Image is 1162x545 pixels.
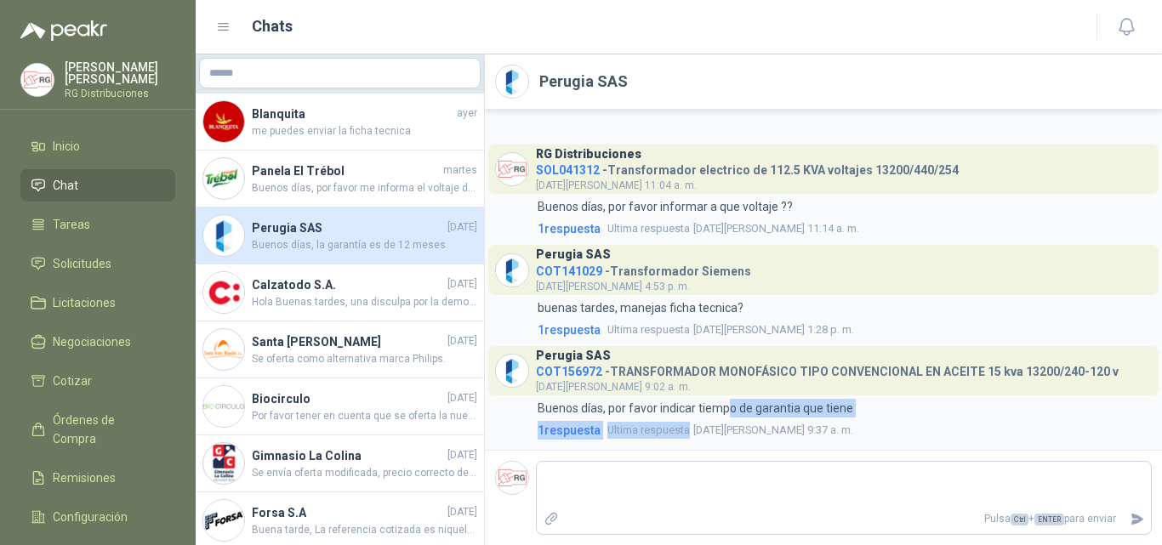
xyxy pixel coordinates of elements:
span: [DATE][PERSON_NAME] 9:37 a. m. [607,422,853,439]
h4: Blanquita [252,105,453,123]
span: Cotizar [53,372,92,390]
h4: Santa [PERSON_NAME] [252,332,444,351]
a: Solicitudes [20,247,175,280]
img: Company Logo [496,462,528,494]
img: Company Logo [203,386,244,427]
p: buenas tardes, manejas ficha tecnica? [538,298,743,317]
span: [DATE][PERSON_NAME] 9:02 a. m. [536,381,691,393]
a: Configuración [20,501,175,533]
span: Tareas [53,215,90,234]
a: Licitaciones [20,287,175,319]
h4: - Transformador electrico de 112.5 KVA voltajes 13200/440/254 [536,159,959,175]
span: Ultima respuesta [607,422,690,439]
a: 1respuestaUltima respuesta[DATE][PERSON_NAME] 1:28 p. m. [534,321,1152,339]
h4: - Transformador Siemens [536,260,751,276]
span: [DATE][PERSON_NAME] 4:53 p. m. [536,281,690,292]
img: Company Logo [203,158,244,199]
h4: Perugia SAS [252,219,444,237]
h3: RG Distribuciones [536,150,641,159]
span: Licitaciones [53,293,116,312]
span: martes [443,162,477,179]
span: ENTER [1034,514,1064,525]
span: Inicio [53,137,80,156]
span: Órdenes de Compra [53,411,159,448]
span: [DATE][PERSON_NAME] 11:04 a. m. [536,179,697,191]
span: [DATE] [447,504,477,520]
img: Company Logo [496,355,528,387]
span: [DATE][PERSON_NAME] 11:14 a. m. [607,220,859,237]
h4: Calzatodo S.A. [252,275,444,294]
p: Pulsa + para enviar [566,504,1124,534]
span: Se envía oferta modificada, precio correcto del par. [252,465,477,481]
a: Negociaciones [20,326,175,358]
a: Company LogoBiocirculo[DATE]Por favor tener en cuenta que se oferta la nueva lampara que se está ... [196,378,484,435]
span: 1 respuesta [538,219,601,238]
span: Negociaciones [53,332,131,351]
a: Company LogoGimnasio La Colina[DATE]Se envía oferta modificada, precio correcto del par. [196,435,484,492]
img: Company Logo [496,153,528,185]
span: [DATE] [447,276,477,292]
span: [DATE] [447,447,477,463]
h4: Panela El Trébol [252,162,440,180]
a: Cotizar [20,365,175,397]
h4: Biocirculo [252,389,444,408]
img: Company Logo [21,64,54,96]
label: Adjuntar archivos [537,504,566,534]
span: COT141029 [536,264,602,278]
h1: Chats [252,14,293,38]
a: Company LogoSanta [PERSON_NAME][DATE]Se oferta como alternativa marca Philips. [196,321,484,378]
img: Company Logo [203,500,244,541]
h3: Perugia SAS [536,250,611,259]
h4: Gimnasio La Colina [252,446,444,465]
span: Buena tarde, La referencia cotizada es niquelada? [252,522,477,538]
p: [PERSON_NAME] [PERSON_NAME] [65,61,175,85]
a: Tareas [20,208,175,241]
a: Company LogoCalzatodo S.A.[DATE]Hola Buenas tardes, una disculpa por la demora, el día [DATE] est... [196,264,484,321]
img: Logo peakr [20,20,107,41]
span: 1 respuesta [538,321,601,339]
a: 1respuestaUltima respuesta[DATE][PERSON_NAME] 11:14 a. m. [534,219,1152,238]
span: Remisiones [53,468,116,487]
img: Company Logo [203,215,244,256]
span: Chat [53,176,78,195]
span: COT156972 [536,365,602,378]
h3: Perugia SAS [536,351,611,360]
p: Buenos días, por favor informar a que voltaje ?? [538,197,793,216]
a: Remisiones [20,462,175,494]
span: Solicitudes [53,254,111,273]
span: Ctrl [1011,514,1028,525]
h2: Perugia SAS [539,70,628,94]
span: [DATE] [447,333,477,349]
span: Por favor tener en cuenta que se oferta la nueva lampara que se está utilizando, la lampara LED 1... [252,408,477,424]
a: Company LogoBlanquitaayerme puedes enviar la ficha tecnica [196,94,484,150]
img: Company Logo [496,65,528,98]
span: Hola Buenas tardes, una disculpa por la demora, el día [DATE] estaremos realizando la entrega. [252,294,477,310]
a: Company LogoPanela El TrébolmartesBuenos días, por favor me informa el voltaje de la bobina [196,150,484,207]
button: Enviar [1123,504,1151,534]
p: Buenos días, por favor indicar tiempo de garantia que tiene [538,399,853,417]
span: Ultima respuesta [607,321,690,338]
a: Órdenes de Compra [20,404,175,455]
h4: - TRANSFORMADOR MONOFÁSICO TIPO CONVENCIONAL EN ACEITE 15 kva 13200/240-120 v [536,360,1119,377]
h4: Forsa S.A [252,503,444,522]
span: Se oferta como alternativa marca Philips. [252,351,477,367]
span: Buenos días, la garantía es de 12 meses. [252,237,477,253]
a: Company LogoPerugia SAS[DATE]Buenos días, la garantía es de 12 meses. [196,207,484,264]
span: SOL041312 [536,163,600,177]
img: Company Logo [203,329,244,370]
img: Company Logo [496,254,528,287]
a: Chat [20,169,175,202]
span: [DATE] [447,219,477,236]
span: Configuración [53,508,128,526]
span: 1 respuesta [538,421,601,440]
span: me puedes enviar la ficha tecnica [252,123,477,139]
p: RG Distribuciones [65,88,175,99]
span: Buenos días, por favor me informa el voltaje de la bobina [252,180,477,196]
span: Ultima respuesta [607,220,690,237]
img: Company Logo [203,101,244,142]
span: [DATE][PERSON_NAME] 1:28 p. m. [607,321,854,338]
a: 1respuestaUltima respuesta[DATE][PERSON_NAME] 9:37 a. m. [534,421,1152,440]
span: [DATE] [447,390,477,406]
a: Inicio [20,130,175,162]
span: ayer [457,105,477,122]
